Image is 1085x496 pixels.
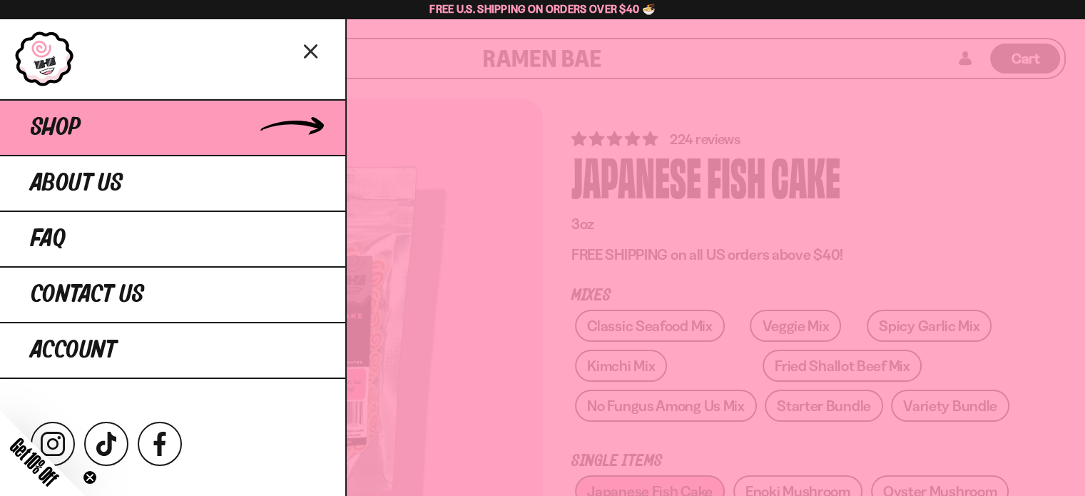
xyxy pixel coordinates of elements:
span: Free U.S. Shipping on Orders over $40 🍜 [429,2,656,16]
span: FAQ [31,226,66,252]
span: Shop [31,115,81,141]
span: Get 10% Off [6,434,62,490]
button: Close teaser [83,470,97,485]
button: Close menu [299,38,324,63]
span: Account [31,338,116,363]
span: Contact Us [31,282,144,308]
span: About Us [31,171,123,196]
